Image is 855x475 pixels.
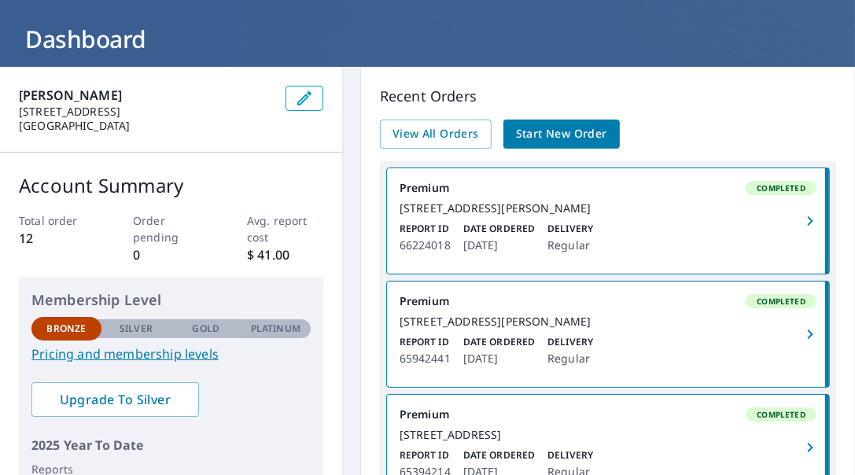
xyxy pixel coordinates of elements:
a: Pricing and membership levels [31,344,311,363]
p: Report ID [400,448,451,462]
p: [PERSON_NAME] [19,86,273,105]
p: 2025 Year To Date [31,436,311,455]
p: Report ID [400,222,451,236]
div: [STREET_ADDRESS][PERSON_NAME] [400,201,816,215]
p: 65942441 [400,349,451,368]
p: [DATE] [463,349,535,368]
span: Completed [747,409,815,420]
p: Delivery [547,335,593,349]
span: Completed [747,296,815,307]
p: Total order [19,212,95,229]
div: Premium [400,407,816,422]
p: Membership Level [31,289,311,311]
div: Premium [400,181,816,195]
h1: Dashboard [19,23,836,55]
a: Upgrade To Silver [31,382,199,417]
p: Regular [547,349,593,368]
span: Upgrade To Silver [44,391,186,408]
p: 12 [19,229,95,248]
p: Report ID [400,335,451,349]
p: Avg. report cost [247,212,323,245]
a: Start New Order [503,120,620,149]
p: 0 [133,245,209,264]
span: Start New Order [516,124,607,144]
p: Order pending [133,212,209,245]
p: Date Ordered [463,448,535,462]
p: 66224018 [400,236,451,255]
p: Silver [120,322,153,336]
a: PremiumCompleted[STREET_ADDRESS][PERSON_NAME]Report ID66224018Date Ordered[DATE]DeliveryRegular [387,168,829,274]
p: Bronze [47,322,87,336]
p: [DATE] [463,236,535,255]
p: Recent Orders [380,86,836,107]
p: Date Ordered [463,335,535,349]
span: View All Orders [392,124,479,144]
p: Delivery [547,222,593,236]
a: View All Orders [380,120,492,149]
p: Gold [192,322,219,336]
p: Date Ordered [463,222,535,236]
p: Account Summary [19,171,323,200]
p: Regular [547,236,593,255]
span: Completed [747,182,815,193]
div: [STREET_ADDRESS] [400,428,816,442]
p: Delivery [547,448,593,462]
div: [STREET_ADDRESS][PERSON_NAME] [400,315,816,329]
p: [STREET_ADDRESS] [19,105,273,119]
p: [GEOGRAPHIC_DATA] [19,119,273,133]
p: Platinum [251,322,300,336]
div: Premium [400,294,816,308]
a: PremiumCompleted[STREET_ADDRESS][PERSON_NAME]Report ID65942441Date Ordered[DATE]DeliveryRegular [387,282,829,387]
p: $ 41.00 [247,245,323,264]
